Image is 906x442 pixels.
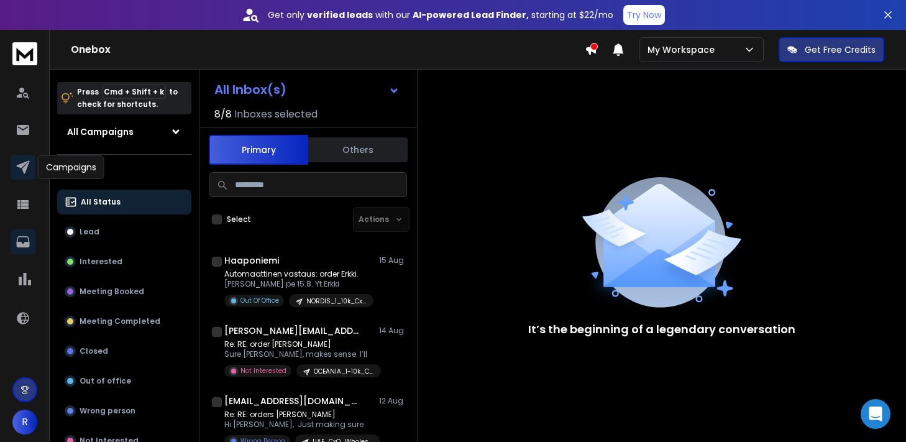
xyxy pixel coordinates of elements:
[224,325,361,337] h1: [PERSON_NAME][EMAIL_ADDRESS][PERSON_NAME][DOMAIN_NAME]
[647,44,720,56] p: My Workspace
[224,279,373,289] p: [PERSON_NAME] pe 15.8. Yt.Erkki
[57,119,191,144] button: All Campaigns
[204,77,410,102] button: All Inbox(s)
[224,410,373,420] p: Re: RE: orders [PERSON_NAME]
[57,369,191,394] button: Out of office
[623,5,665,25] button: Try Now
[413,9,529,21] strong: AI-powered Lead Finder,
[80,376,131,386] p: Out of office
[38,155,104,179] div: Campaigns
[12,410,37,435] button: R
[779,37,884,62] button: Get Free Credits
[307,9,373,21] strong: verified leads
[80,227,99,237] p: Lead
[224,395,361,407] h1: [EMAIL_ADDRESS][DOMAIN_NAME]
[240,296,279,305] p: Out Of Office
[308,136,408,163] button: Others
[80,287,144,297] p: Meeting Booked
[240,366,286,375] p: Not Interested
[861,399,890,429] div: Open Intercom Messenger
[379,396,407,406] p: 12 Aug
[224,349,373,359] p: Sure [PERSON_NAME], makes sense. I’ll
[81,197,121,207] p: All Status
[57,190,191,214] button: All Status
[80,406,135,416] p: Wrong person
[57,279,191,304] button: Meeting Booked
[528,321,795,338] p: It’s the beginning of a legendary conversation
[314,367,373,376] p: OCEANIA_1-10k_CXO_Wholesale_PHC
[214,83,286,96] h1: All Inbox(s)
[12,42,37,65] img: logo
[80,316,160,326] p: Meeting Completed
[71,42,585,57] h1: Onebox
[224,254,279,267] h1: Haaponiemi
[57,249,191,274] button: Interested
[77,86,178,111] p: Press to check for shortcuts.
[379,256,407,265] p: 15 Aug
[57,309,191,334] button: Meeting Completed
[67,126,134,138] h1: All Campaigns
[306,297,366,306] p: NORDIS_1_10k_CxO_OPS_PHC
[224,420,373,430] p: Hi [PERSON_NAME], Just making sure
[805,44,876,56] p: Get Free Credits
[209,135,308,165] button: Primary
[268,9,613,21] p: Get only with our starting at $22/mo
[80,346,108,356] p: Closed
[227,214,251,224] label: Select
[57,219,191,244] button: Lead
[379,326,407,336] p: 14 Aug
[214,107,232,122] span: 8 / 8
[224,339,373,349] p: Re: RE: order [PERSON_NAME]
[627,9,661,21] p: Try Now
[224,269,373,279] p: Automaattinen vastaus: order Erkki.
[234,107,318,122] h3: Inboxes selected
[57,165,191,182] h3: Filters
[57,339,191,364] button: Closed
[102,85,166,99] span: Cmd + Shift + k
[57,398,191,423] button: Wrong person
[80,257,122,267] p: Interested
